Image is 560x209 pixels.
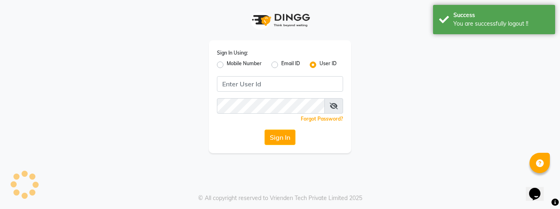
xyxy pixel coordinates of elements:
iframe: chat widget [526,176,552,201]
button: Sign In [265,130,295,145]
div: You are successfully logout !! [453,20,549,28]
div: Success [453,11,549,20]
label: User ID [319,60,337,70]
label: Mobile Number [227,60,262,70]
label: Email ID [281,60,300,70]
label: Sign In Using: [217,49,248,57]
a: Forgot Password? [301,116,343,122]
input: Username [217,76,343,92]
input: Username [217,98,325,114]
img: logo1.svg [247,8,313,32]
